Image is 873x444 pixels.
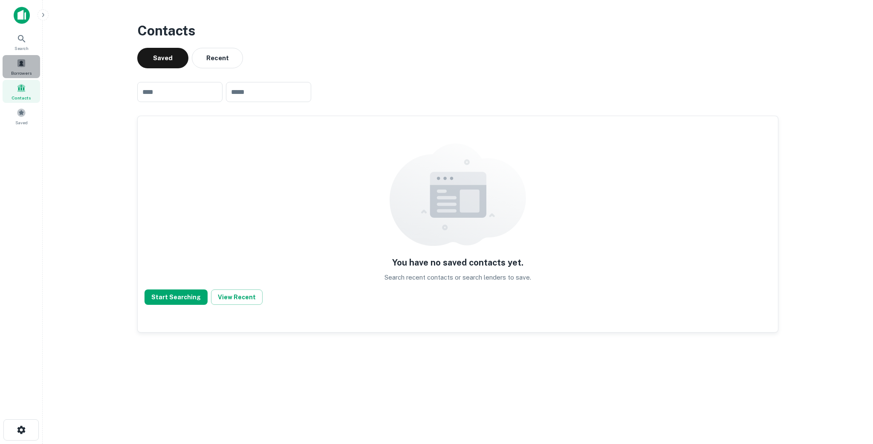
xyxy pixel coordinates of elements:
[830,376,873,417] iframe: Chat Widget
[3,55,40,78] a: Borrowers
[3,30,40,53] a: Search
[11,70,32,76] span: Borrowers
[12,94,31,101] span: Contacts
[392,256,523,269] h5: You have no saved contacts yet.
[15,119,28,126] span: Saved
[14,45,29,52] span: Search
[3,80,40,103] a: Contacts
[192,48,243,68] button: Recent
[211,289,263,305] button: View Recent
[137,20,778,41] h3: Contacts
[390,143,526,246] img: empty content
[14,7,30,24] img: capitalize-icon.png
[3,105,40,128] a: Saved
[384,272,531,283] p: Search recent contacts or search lenders to save.
[137,48,188,68] button: Saved
[145,289,208,305] button: Start Searching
